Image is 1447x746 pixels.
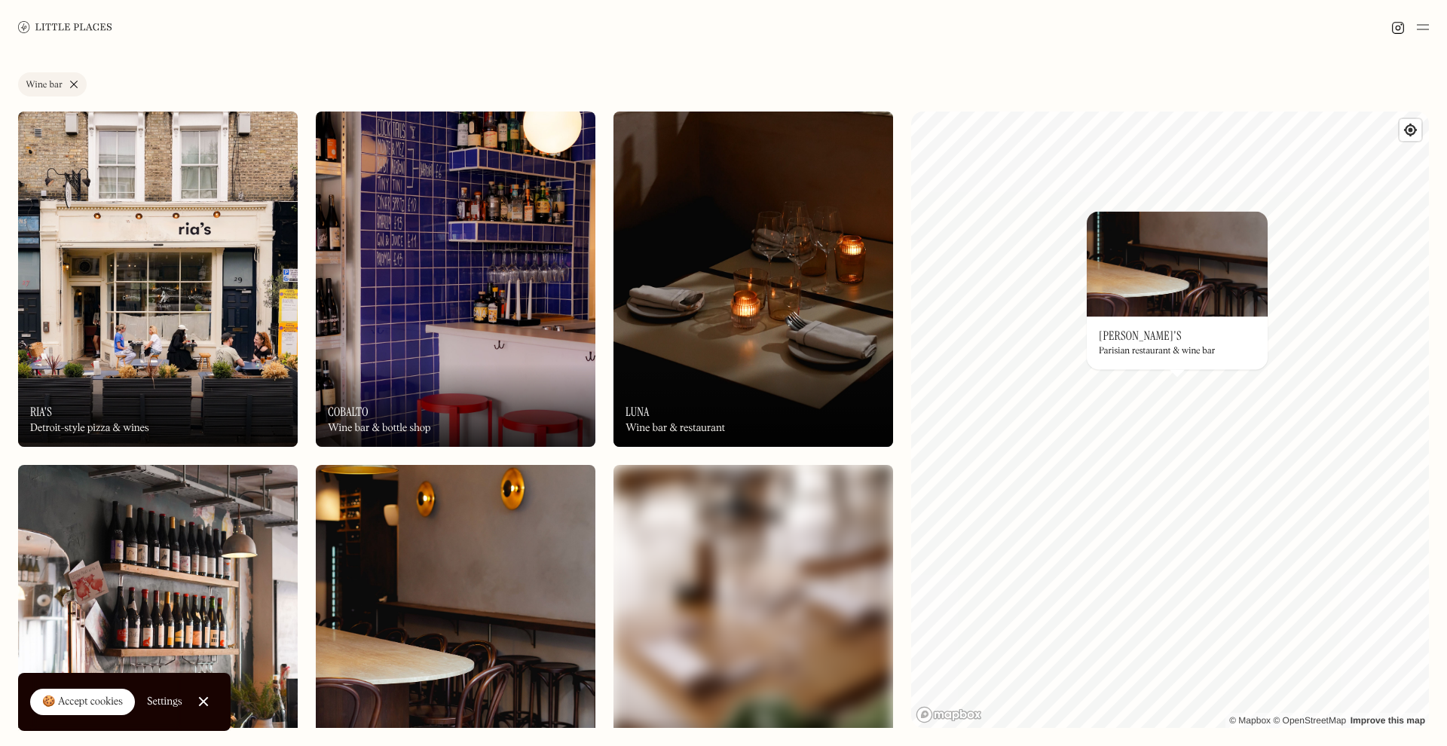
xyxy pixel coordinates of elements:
[147,685,182,719] a: Settings
[18,112,298,447] img: Ria's
[1273,715,1346,726] a: OpenStreetMap
[18,72,87,96] a: Wine bar
[26,81,63,90] div: Wine bar
[316,112,595,447] a: CobaltoCobaltoCobaltoWine bar & bottle shop
[613,112,893,447] img: Luna
[328,405,369,419] h3: Cobalto
[18,112,298,447] a: Ria'sRia'sRia'sDetroit-style pizza & wines
[1087,211,1268,369] a: Marjorie'sMarjorie's[PERSON_NAME]'sParisian restaurant & wine bar
[911,112,1429,728] canvas: Map
[316,112,595,447] img: Cobalto
[30,405,52,419] h3: Ria's
[1087,211,1268,316] img: Marjorie's
[328,422,430,435] div: Wine bar & bottle shop
[626,422,725,435] div: Wine bar & restaurant
[188,686,219,717] a: Close Cookie Popup
[1229,715,1271,726] a: Mapbox
[613,112,893,447] a: LunaLunaLunaWine bar & restaurant
[1099,329,1182,343] h3: [PERSON_NAME]'s
[30,422,149,435] div: Detroit-style pizza & wines
[1351,715,1425,726] a: Improve this map
[1099,347,1215,357] div: Parisian restaurant & wine bar
[30,689,135,716] a: 🍪 Accept cookies
[1400,119,1421,141] button: Find my location
[42,695,123,710] div: 🍪 Accept cookies
[147,696,182,707] div: Settings
[626,405,649,419] h3: Luna
[916,706,982,723] a: Mapbox homepage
